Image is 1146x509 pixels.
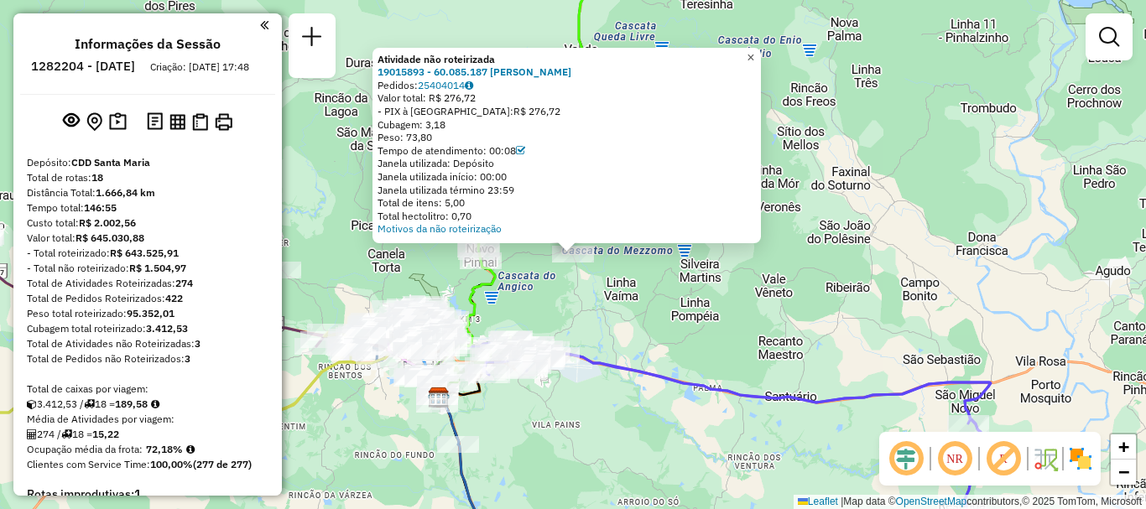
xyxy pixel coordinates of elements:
[513,105,560,117] span: R$ 276,72
[1111,460,1136,485] a: Zoom out
[115,397,148,410] strong: 189,58
[165,292,183,304] strong: 422
[741,48,761,68] a: Close popup
[60,108,83,135] button: Exibir sessão original
[84,399,95,409] i: Total de rotas
[27,321,268,336] div: Cubagem total roteirizado:
[260,15,268,34] a: Clique aqui para minimizar o painel
[110,247,179,259] strong: R$ 643.525,91
[516,144,525,157] a: Com service time
[143,60,256,75] div: Criação: [DATE] 17:48
[295,20,329,58] a: Nova sessão e pesquisa
[195,337,201,350] strong: 3
[146,443,183,455] strong: 72,18%
[747,50,754,65] span: ×
[983,439,1024,479] span: Exibir rótulo
[27,276,268,291] div: Total de Atividades Roteirizadas:
[378,53,495,65] strong: Atividade não roteirizada
[794,495,1146,509] div: Map data © contributors,© 2025 TomTom, Microsoft
[896,496,967,507] a: OpenStreetMap
[378,118,756,132] div: Cubagem: 3,18
[175,277,193,289] strong: 274
[27,231,268,246] div: Valor total:
[1092,20,1126,54] a: Exibir filtros
[27,155,268,170] div: Depósito:
[27,382,268,397] div: Total de caixas por viagem:
[27,336,268,351] div: Total de Atividades não Roteirizadas:
[378,184,756,197] div: Janela utilizada término 23:59
[27,185,268,200] div: Distância Total:
[1111,434,1136,460] a: Zoom in
[27,306,268,321] div: Peso total roteirizado:
[465,81,473,91] i: Observações
[1118,461,1129,482] span: −
[27,427,268,442] div: 274 / 18 =
[134,486,141,501] strong: 1
[378,105,756,118] div: - PIX à [GEOGRAPHIC_DATA]:
[79,216,136,229] strong: R$ 2.002,56
[83,109,106,135] button: Centralizar mapa no depósito ou ponto de apoio
[71,156,150,169] strong: CDD Santa Maria
[92,428,119,440] strong: 15,22
[146,322,188,335] strong: 3.412,53
[378,210,756,223] div: Total hectolitro: 0,70
[189,110,211,134] button: Visualizar Romaneio
[1032,445,1059,472] img: Fluxo de ruas
[143,109,166,135] button: Logs desbloquear sessão
[27,487,268,501] h4: Rotas improdutivas:
[378,196,756,210] div: Total de itens: 5,00
[935,439,975,479] span: Ocultar NR
[418,79,473,91] a: 25404014
[27,443,143,455] span: Ocupação média da frota:
[378,144,756,158] div: Tempo de atendimento: 00:08
[378,131,756,144] div: Peso: 73,80
[193,458,252,470] strong: (277 de 277)
[378,170,756,184] div: Janela utilizada início: 00:00
[84,201,117,214] strong: 146:55
[96,186,155,199] strong: 1.666,84 km
[378,157,756,170] div: Janela utilizada: Depósito
[31,59,135,74] h6: 1282204 - [DATE]
[27,291,268,306] div: Total de Pedidos Roteirizados:
[186,444,195,454] em: Média calculada utilizando a maior ocupação (%Peso ou %Cubagem) de cada rota da sessão. Rotas cro...
[798,496,838,507] a: Leaflet
[27,399,37,409] i: Cubagem total roteirizado
[428,387,450,408] img: CDD Santa Maria
[27,246,268,261] div: - Total roteirizado:
[129,262,186,274] strong: R$ 1.504,97
[378,91,756,105] div: Valor total: R$ 276,72
[27,216,268,231] div: Custo total:
[27,429,37,439] i: Total de Atividades
[27,458,150,470] span: Clientes com Service Time:
[166,110,189,132] button: Visualizar relatório de Roteirização
[127,307,175,319] strong: 95.352,01
[75,36,221,52] h4: Informações da Sessão
[150,458,193,470] strong: 100,00%
[378,79,756,92] div: Pedidos:
[211,110,236,134] button: Imprimir Rotas
[1067,445,1094,472] img: Exibir/Ocultar setores
[91,171,103,184] strong: 18
[27,200,268,216] div: Tempo total:
[151,399,159,409] i: Meta Caixas/viagem: 162,77 Diferença: 26,81
[27,351,268,366] div: Total de Pedidos não Roteirizados:
[552,246,594,262] div: Atividade não roteirizada - 60.085.187 HENRIQUE FASSINATO SANMARTIN
[61,429,72,439] i: Total de rotas
[185,352,190,365] strong: 3
[841,496,843,507] span: |
[378,222,502,235] a: Motivos da não roteirização
[378,65,571,78] a: 19015893 - 60.085.187 [PERSON_NAME]
[106,109,130,135] button: Painel de Sugestão
[886,439,926,479] span: Ocultar deslocamento
[27,261,268,276] div: - Total não roteirizado:
[27,412,268,427] div: Média de Atividades por viagem:
[76,231,144,244] strong: R$ 645.030,88
[1118,436,1129,457] span: +
[27,170,268,185] div: Total de rotas:
[27,397,268,412] div: 3.412,53 / 18 =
